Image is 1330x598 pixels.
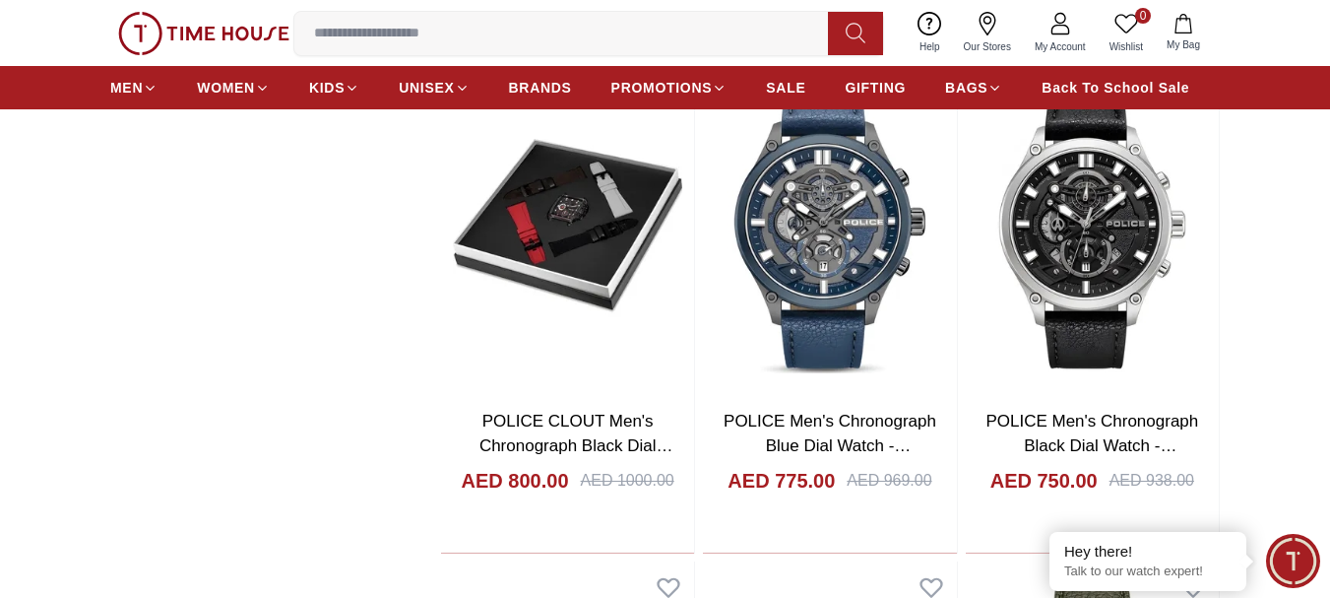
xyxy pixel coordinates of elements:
[1159,37,1208,52] span: My Bag
[766,70,805,105] a: SALE
[197,70,270,105] a: WOMEN
[1064,564,1232,580] p: Talk to our watch expert!
[399,70,469,105] a: UNISEX
[611,70,728,105] a: PROMOTIONS
[110,78,143,98] span: MEN
[845,78,906,98] span: GIFTING
[581,469,674,493] div: AED 1000.00
[1027,39,1094,54] span: My Account
[1064,542,1232,562] div: Hey there!
[399,78,454,98] span: UNISEX
[952,8,1023,58] a: Our Stores
[766,78,805,98] span: SALE
[945,78,987,98] span: BAGS
[956,39,1019,54] span: Our Stores
[912,39,948,54] span: Help
[472,412,672,481] a: POLICE CLOUT Men's Chronograph Black Dial Watch - PEWGC00770X0
[110,70,158,105] a: MEN
[990,467,1098,495] h4: AED 750.00
[985,412,1198,481] a: POLICE Men's Chronograph Black Dial Watch - PEWGC0054205
[966,58,1219,393] img: POLICE Men's Chronograph Black Dial Watch - PEWGC0054205
[845,70,906,105] a: GIFTING
[1266,534,1320,588] div: Chat Widget
[509,78,572,98] span: BRANDS
[847,469,931,493] div: AED 969.00
[724,412,936,481] a: POLICE Men's Chronograph Blue Dial Watch - PEWGC0054206
[509,70,572,105] a: BRANDS
[1109,469,1194,493] div: AED 938.00
[118,12,289,55] img: ...
[1102,39,1151,54] span: Wishlist
[1042,78,1189,98] span: Back To School Sale
[1098,8,1155,58] a: 0Wishlist
[1155,10,1212,56] button: My Bag
[728,467,835,495] h4: AED 775.00
[908,8,952,58] a: Help
[462,467,569,495] h4: AED 800.00
[1135,8,1151,24] span: 0
[309,70,359,105] a: KIDS
[611,78,713,98] span: PROMOTIONS
[197,78,255,98] span: WOMEN
[309,78,345,98] span: KIDS
[441,58,694,393] img: POLICE CLOUT Men's Chronograph Black Dial Watch - PEWGC00770X0
[1042,70,1189,105] a: Back To School Sale
[945,70,1002,105] a: BAGS
[703,58,956,393] img: POLICE Men's Chronograph Blue Dial Watch - PEWGC0054206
